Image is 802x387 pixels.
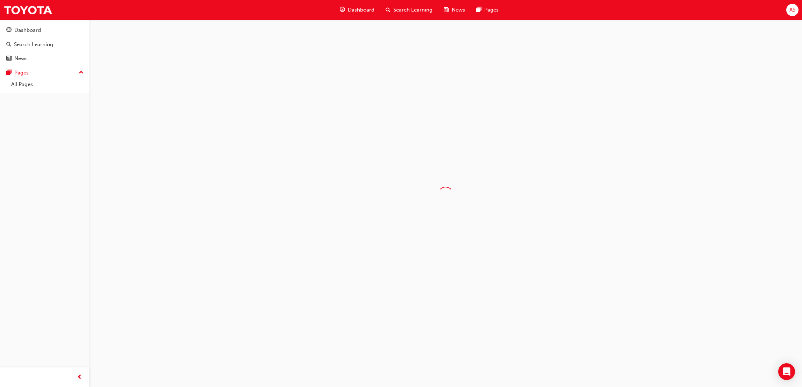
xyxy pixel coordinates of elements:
span: AS [789,6,795,14]
div: Search Learning [14,41,53,49]
span: news-icon [6,56,12,62]
span: Dashboard [348,6,374,14]
a: pages-iconPages [471,3,504,17]
a: Search Learning [3,38,86,51]
a: guage-iconDashboard [334,3,380,17]
a: All Pages [8,79,86,90]
img: Trak [3,2,52,18]
button: AS [786,4,799,16]
button: DashboardSearch LearningNews [3,22,86,66]
span: news-icon [444,6,449,14]
a: News [3,52,86,65]
a: search-iconSearch Learning [380,3,438,17]
span: guage-icon [6,27,12,34]
span: Search Learning [393,6,432,14]
div: Pages [14,69,29,77]
span: search-icon [6,42,11,48]
div: Open Intercom Messenger [778,363,795,380]
span: Pages [484,6,499,14]
span: News [452,6,465,14]
div: Dashboard [14,26,41,34]
span: pages-icon [6,70,12,76]
span: search-icon [386,6,391,14]
span: up-icon [79,68,84,77]
a: news-iconNews [438,3,471,17]
a: Dashboard [3,24,86,37]
span: prev-icon [77,373,82,382]
button: Pages [3,66,86,79]
div: News [14,55,28,63]
span: pages-icon [476,6,481,14]
span: guage-icon [340,6,345,14]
